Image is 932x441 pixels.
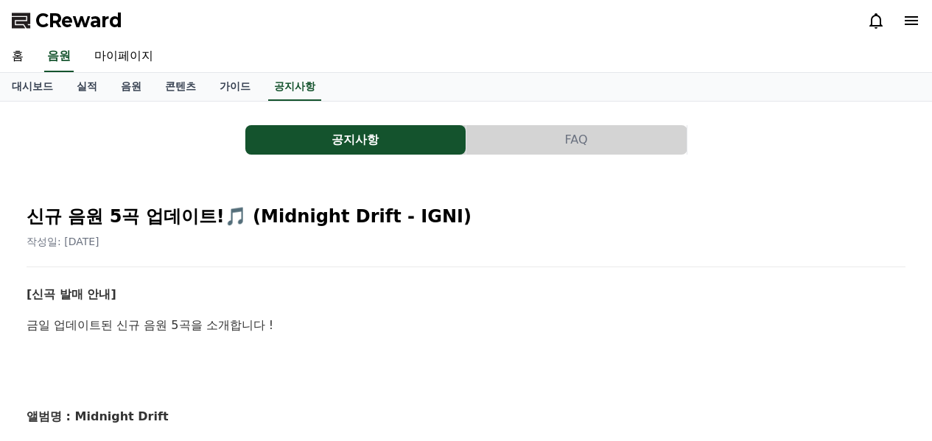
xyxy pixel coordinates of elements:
p: 금일 업데이트된 신규 음원 5곡을 소개합니다 ! [27,316,905,335]
span: CReward [35,9,122,32]
a: 콘텐츠 [153,73,208,101]
strong: [신곡 발매 안내] [27,287,116,301]
a: 음원 [109,73,153,101]
a: 마이페이지 [83,41,165,72]
span: 작성일: [DATE] [27,236,99,247]
a: 공지사항 [268,73,321,101]
a: 음원 [44,41,74,72]
button: FAQ [466,125,687,155]
button: 공지사항 [245,125,466,155]
a: CReward [12,9,122,32]
a: 실적 [65,73,109,101]
strong: 앨범명 : Midnight Drift [27,409,169,423]
h2: 신규 음원 5곡 업데이트!🎵 (Midnight Drift - IGNI) [27,205,905,228]
a: FAQ [466,125,687,155]
a: 가이드 [208,73,262,101]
